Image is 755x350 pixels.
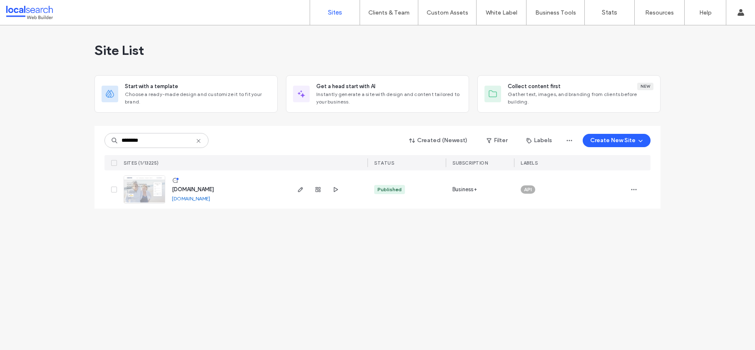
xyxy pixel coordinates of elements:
[583,134,651,147] button: Create New Site
[508,91,653,106] span: Gather text, images, and branding from clients before building.
[699,9,712,16] label: Help
[172,195,210,202] a: [DOMAIN_NAME]
[124,160,159,166] span: SITES (1/13225)
[125,82,178,91] span: Start with a template
[508,82,561,91] span: Collect content first
[402,134,475,147] button: Created (Newest)
[637,83,653,90] div: New
[452,185,477,194] span: Business+
[427,9,468,16] label: Custom Assets
[172,186,214,192] a: [DOMAIN_NAME]
[377,186,402,193] div: Published
[521,160,538,166] span: LABELS
[94,75,278,113] div: Start with a templateChoose a ready-made design and customize it to fit your brand.
[374,160,394,166] span: STATUS
[316,82,375,91] span: Get a head start with AI
[524,186,532,193] span: API
[368,9,410,16] label: Clients & Team
[486,9,517,16] label: White Label
[519,134,559,147] button: Labels
[645,9,674,16] label: Resources
[452,160,488,166] span: SUBSCRIPTION
[535,9,576,16] label: Business Tools
[602,9,617,16] label: Stats
[94,42,144,59] span: Site List
[478,134,516,147] button: Filter
[316,91,462,106] span: Instantly generate a site with design and content tailored to your business.
[286,75,469,113] div: Get a head start with AIInstantly generate a site with design and content tailored to your business.
[125,91,271,106] span: Choose a ready-made design and customize it to fit your brand.
[477,75,661,113] div: Collect content firstNewGather text, images, and branding from clients before building.
[328,9,342,16] label: Sites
